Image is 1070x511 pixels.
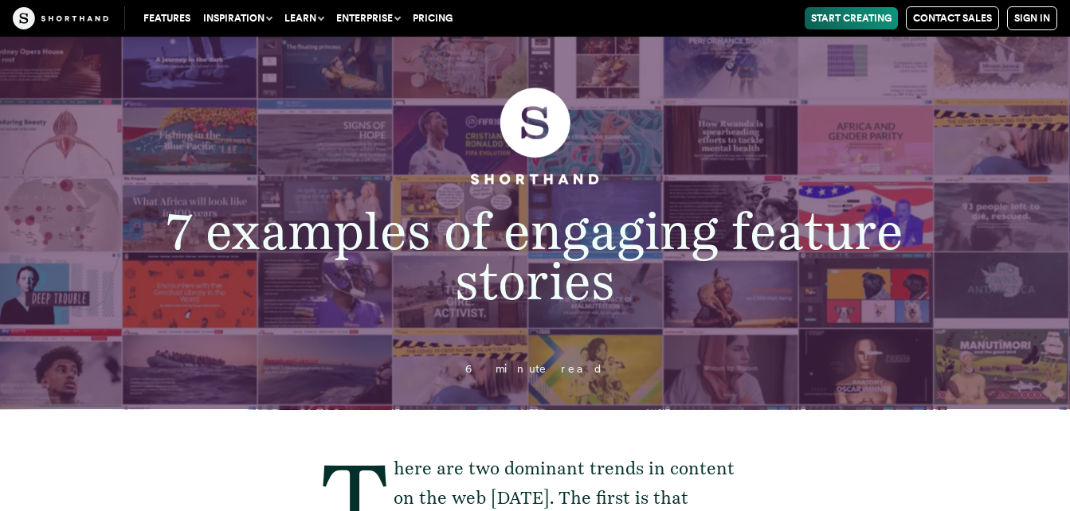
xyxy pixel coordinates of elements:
[330,7,406,29] button: Enterprise
[137,7,197,29] a: Features
[805,7,898,29] a: Start Creating
[13,7,108,29] img: The Craft
[465,362,604,375] span: 6 minute read
[167,201,903,312] span: 7 examples of engaging feature stories
[197,7,278,29] button: Inspiration
[906,6,999,30] a: Contact Sales
[278,7,330,29] button: Learn
[1007,6,1057,30] a: Sign in
[406,7,459,29] a: Pricing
